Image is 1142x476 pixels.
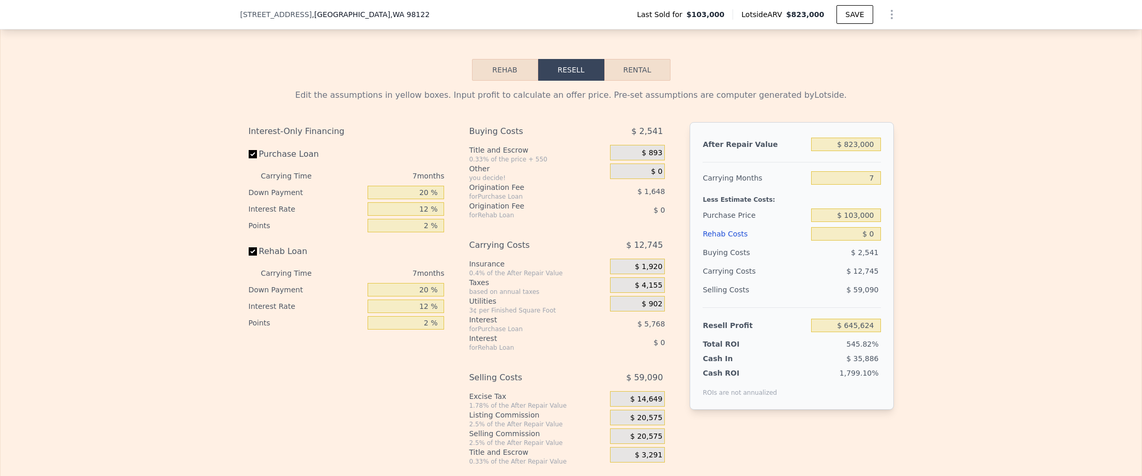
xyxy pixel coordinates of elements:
[469,192,584,201] div: for Purchase Loan
[469,439,606,447] div: 2.5% of the After Repair Value
[390,10,430,19] span: , WA 98122
[651,167,662,176] span: $ 0
[604,59,671,81] button: Rental
[469,428,606,439] div: Selling Commission
[846,354,878,363] span: $ 35,886
[469,306,606,315] div: 3¢ per Finished Square Foot
[469,163,606,174] div: Other
[469,296,606,306] div: Utilities
[836,5,873,24] button: SAVE
[642,148,662,158] span: $ 893
[249,315,364,331] div: Points
[240,9,312,20] span: [STREET_ADDRESS]
[261,168,328,184] div: Carrying Time
[703,353,767,364] div: Cash In
[703,169,807,187] div: Carrying Months
[840,369,879,377] span: 1,799.10%
[703,187,880,206] div: Less Estimate Costs:
[469,401,606,410] div: 1.78% of the After Repair Value
[469,269,606,277] div: 0.4% of the After Repair Value
[786,10,825,19] span: $823,000
[635,281,662,290] span: $ 4,155
[469,277,606,288] div: Taxes
[642,300,662,309] span: $ 902
[261,265,328,281] div: Carrying Time
[332,265,445,281] div: 7 months
[469,410,606,420] div: Listing Commission
[626,368,663,387] span: $ 59,090
[312,9,430,20] span: , [GEOGRAPHIC_DATA]
[469,325,584,333] div: for Purchase Loan
[687,9,725,20] span: $103,000
[703,243,807,262] div: Buying Costs
[703,316,807,335] div: Resell Profit
[703,225,807,243] div: Rehab Costs
[469,259,606,269] div: Insurance
[846,267,878,275] span: $ 12,745
[703,378,777,397] div: ROIs are not annualized
[653,338,665,347] span: $ 0
[249,150,257,158] input: Purchase Loan
[249,89,894,101] div: Edit the assumptions in yellow boxes. Input profit to calculate an offer price. Pre-set assumptio...
[637,320,665,328] span: $ 5,768
[703,262,767,280] div: Carrying Costs
[653,206,665,214] span: $ 0
[469,420,606,428] div: 2.5% of the After Repair Value
[846,340,878,348] span: 545.82%
[469,122,584,141] div: Buying Costs
[249,184,364,201] div: Down Payment
[851,248,878,257] span: $ 2,541
[631,122,663,141] span: $ 2,541
[637,187,665,196] span: $ 1,648
[249,217,364,234] div: Points
[469,182,584,192] div: Origination Fee
[469,368,584,387] div: Selling Costs
[703,339,767,349] div: Total ROI
[469,174,606,182] div: you decide!
[249,242,364,261] label: Rehab Loan
[249,145,364,163] label: Purchase Loan
[469,211,584,219] div: for Rehab Loan
[703,206,807,225] div: Purchase Price
[881,4,902,25] button: Show Options
[249,298,364,315] div: Interest Rate
[703,280,807,299] div: Selling Costs
[469,391,606,401] div: Excise Tax
[630,413,662,423] span: $ 20,575
[469,201,584,211] div: Origination Fee
[249,201,364,217] div: Interest Rate
[469,315,584,325] div: Interest
[249,122,445,141] div: Interest-Only Financing
[249,281,364,298] div: Down Payment
[703,368,777,378] div: Cash ROI
[332,168,445,184] div: 7 months
[469,457,606,466] div: 0.33% of the After Repair Value
[626,236,663,255] span: $ 12,745
[846,286,878,294] span: $ 59,090
[469,344,584,352] div: for Rehab Loan
[637,9,687,20] span: Last Sold for
[469,236,584,255] div: Carrying Costs
[538,59,604,81] button: Resell
[630,432,662,441] span: $ 20,575
[703,135,807,154] div: After Repair Value
[249,247,257,256] input: Rehab Loan
[469,447,606,457] div: Title and Escrow
[472,59,538,81] button: Rehab
[469,155,606,163] div: 0.33% of the price + 550
[635,262,662,272] span: $ 1,920
[469,145,606,155] div: Title and Escrow
[741,9,786,20] span: Lotside ARV
[635,451,662,460] span: $ 3,291
[469,333,584,344] div: Interest
[469,288,606,296] div: based on annual taxes
[630,395,662,404] span: $ 14,649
